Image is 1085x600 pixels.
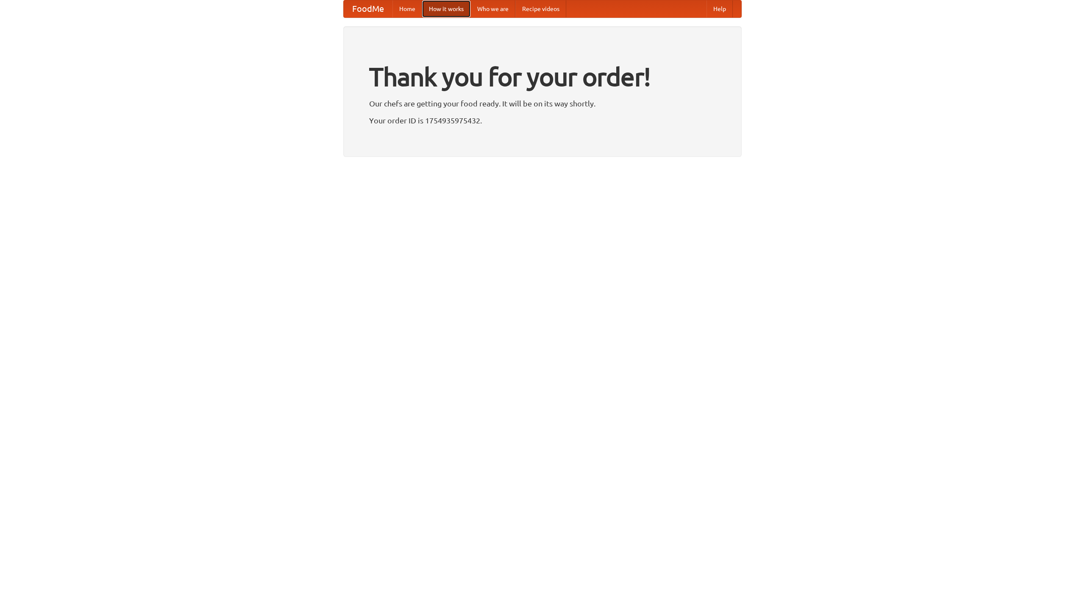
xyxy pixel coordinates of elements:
[369,114,716,127] p: Your order ID is 1754935975432.
[369,97,716,110] p: Our chefs are getting your food ready. It will be on its way shortly.
[470,0,515,17] a: Who we are
[344,0,392,17] a: FoodMe
[515,0,566,17] a: Recipe videos
[392,0,422,17] a: Home
[422,0,470,17] a: How it works
[369,56,716,97] h1: Thank you for your order!
[707,0,733,17] a: Help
